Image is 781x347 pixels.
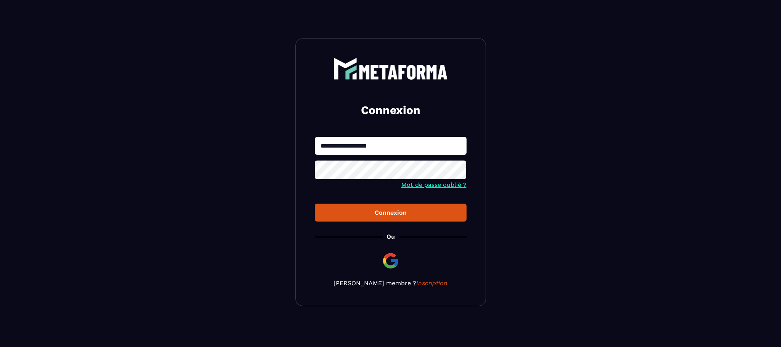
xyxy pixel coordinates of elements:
a: logo [315,58,467,80]
button: Connexion [315,204,467,222]
h2: Connexion [324,103,457,118]
a: Inscription [416,280,447,287]
a: Mot de passe oublié ? [401,181,467,188]
div: Connexion [321,209,460,216]
img: google [382,252,400,270]
img: logo [334,58,448,80]
p: Ou [386,233,395,240]
p: [PERSON_NAME] membre ? [315,280,467,287]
